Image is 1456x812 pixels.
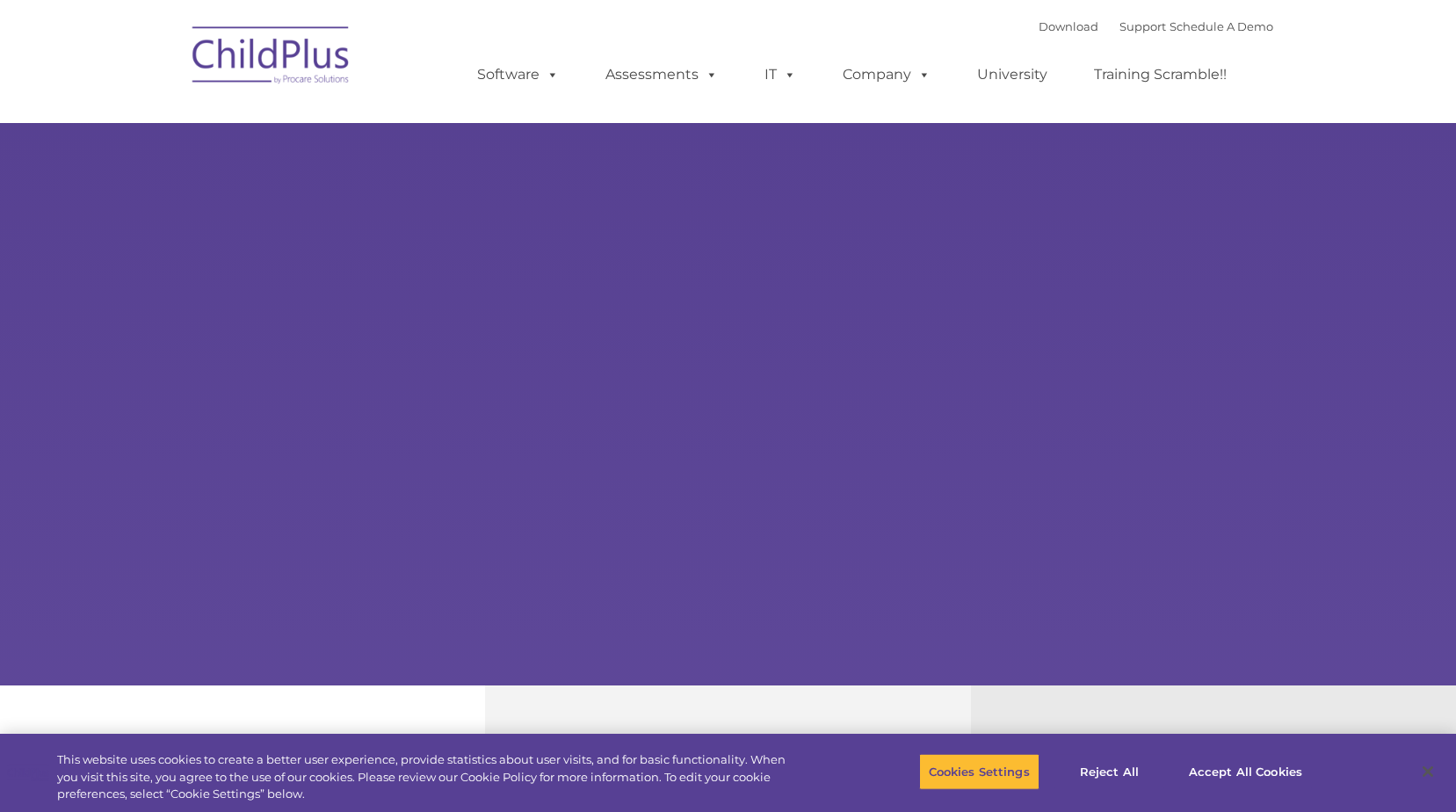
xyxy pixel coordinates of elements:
a: Download [1039,19,1098,33]
img: ChildPlus by Procare Solutions [184,14,359,102]
a: Schedule A Demo [1170,19,1273,33]
a: Company [825,57,948,92]
button: Cookies Settings [919,753,1039,790]
a: University [960,57,1065,92]
a: Software [460,57,576,92]
a: Assessments [588,57,735,92]
a: Support [1119,19,1166,33]
button: Reject All [1054,753,1164,790]
button: Accept All Cookies [1179,753,1312,790]
a: IT [747,57,814,92]
div: This website uses cookies to create a better user experience, provide statistics about user visit... [57,751,800,803]
button: Close [1409,752,1447,791]
a: Training Scramble!! [1076,57,1244,92]
font: | [1039,19,1273,33]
